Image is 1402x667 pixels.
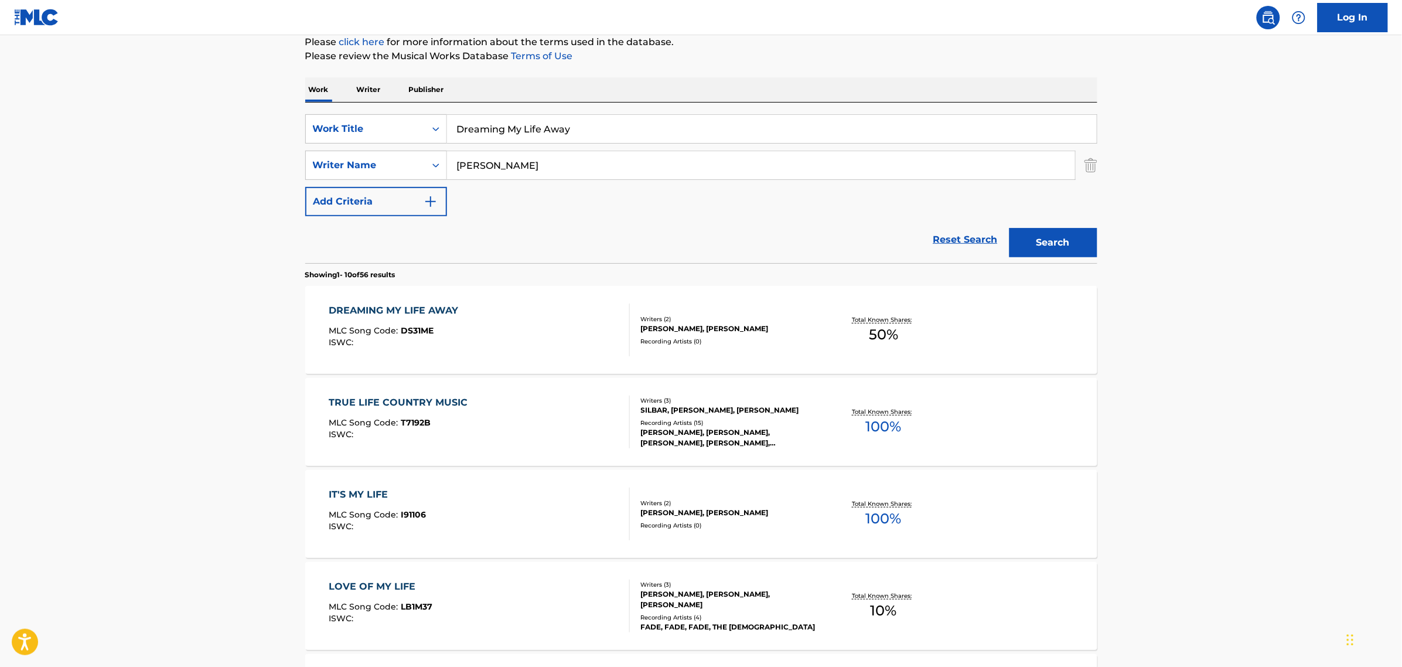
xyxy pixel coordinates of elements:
[1084,151,1097,180] img: Delete Criterion
[313,122,418,136] div: Work Title
[1261,11,1275,25] img: search
[305,35,1097,49] p: Please for more information about the terms used in the database.
[401,325,434,336] span: DS31ME
[14,9,59,26] img: MLC Logo
[339,36,385,47] a: click here
[1009,228,1097,257] button: Search
[509,50,573,62] a: Terms of Use
[305,378,1097,466] a: TRUE LIFE COUNTRY MUSICMLC Song Code:T7192BISWC:Writers (3)SILBAR, [PERSON_NAME], [PERSON_NAME]Re...
[424,195,438,209] img: 9d2ae6d4665cec9f34b9.svg
[305,114,1097,263] form: Search Form
[641,427,818,448] div: [PERSON_NAME], [PERSON_NAME], [PERSON_NAME], [PERSON_NAME], [PERSON_NAME]
[305,77,332,102] p: Work
[866,416,902,437] span: 100 %
[641,405,818,416] div: SILBAR, [PERSON_NAME], [PERSON_NAME]
[329,601,401,612] span: MLC Song Code :
[927,227,1004,253] a: Reset Search
[1287,6,1311,29] div: Help
[852,407,915,416] p: Total Known Shares:
[1257,6,1280,29] a: Public Search
[641,499,818,508] div: Writers ( 2 )
[305,49,1097,63] p: Please review the Musical Works Database
[401,417,431,428] span: T7192B
[329,396,473,410] div: TRUE LIFE COUNTRY MUSIC
[641,580,818,589] div: Writers ( 3 )
[869,324,898,345] span: 50 %
[329,429,356,440] span: ISWC :
[641,315,818,324] div: Writers ( 2 )
[1347,622,1354,658] div: Drag
[401,509,426,520] span: I91106
[641,508,818,518] div: [PERSON_NAME], [PERSON_NAME]
[852,315,915,324] p: Total Known Shares:
[866,508,902,529] span: 100 %
[1343,611,1402,667] iframe: Chat Widget
[329,521,356,532] span: ISWC :
[641,324,818,334] div: [PERSON_NAME], [PERSON_NAME]
[305,286,1097,374] a: DREAMING MY LIFE AWAYMLC Song Code:DS31MEISWC:Writers (2)[PERSON_NAME], [PERSON_NAME]Recording Ar...
[641,396,818,405] div: Writers ( 3 )
[329,488,426,502] div: IT'S MY LIFE
[305,470,1097,558] a: IT'S MY LIFEMLC Song Code:I91106ISWC:Writers (2)[PERSON_NAME], [PERSON_NAME]Recording Artists (0)...
[1318,3,1388,32] a: Log In
[329,304,464,318] div: DREAMING MY LIFE AWAY
[1292,11,1306,25] img: help
[329,417,401,428] span: MLC Song Code :
[353,77,384,102] p: Writer
[641,622,818,632] div: FADE, FADE, FADE, THE [DEMOGRAPHIC_DATA]
[305,270,395,280] p: Showing 1 - 10 of 56 results
[405,77,448,102] p: Publisher
[641,418,818,427] div: Recording Artists ( 15 )
[329,580,432,594] div: LOVE OF MY LIFE
[329,613,356,624] span: ISWC :
[871,600,897,621] span: 10 %
[401,601,432,612] span: LB1M37
[329,337,356,348] span: ISWC :
[852,499,915,508] p: Total Known Shares:
[305,562,1097,650] a: LOVE OF MY LIFEMLC Song Code:LB1M37ISWC:Writers (3)[PERSON_NAME], [PERSON_NAME], [PERSON_NAME]Rec...
[305,187,447,216] button: Add Criteria
[329,509,401,520] span: MLC Song Code :
[313,158,418,172] div: Writer Name
[641,337,818,346] div: Recording Artists ( 0 )
[641,613,818,622] div: Recording Artists ( 4 )
[329,325,401,336] span: MLC Song Code :
[641,589,818,610] div: [PERSON_NAME], [PERSON_NAME], [PERSON_NAME]
[641,521,818,530] div: Recording Artists ( 0 )
[852,591,915,600] p: Total Known Shares:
